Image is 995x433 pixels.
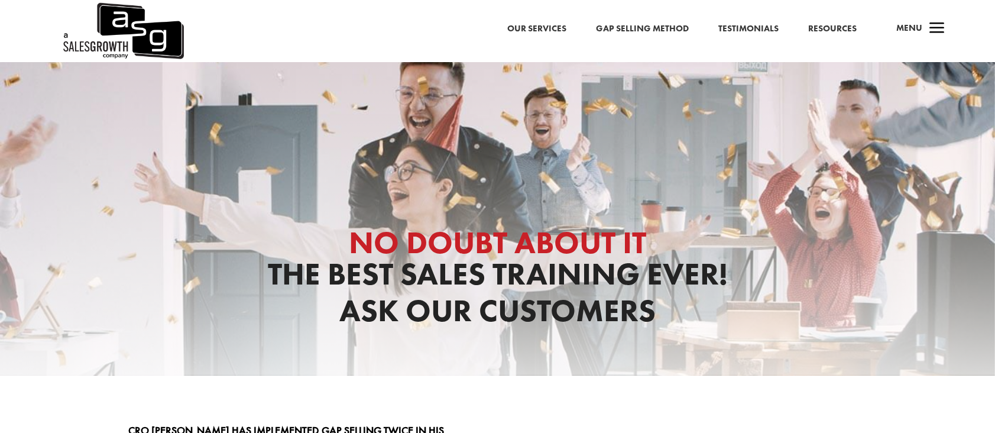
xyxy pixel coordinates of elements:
[808,21,857,37] a: Resources
[896,22,922,34] span: Menu
[718,21,779,37] a: Testimonials
[925,17,949,41] span: a
[596,21,689,37] a: Gap Selling Method
[149,227,846,296] h1: The Best Sales Training Ever!
[349,222,646,263] span: No Doubt About It
[507,21,566,37] a: Our Services
[149,295,846,332] h1: Ask Our Customers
